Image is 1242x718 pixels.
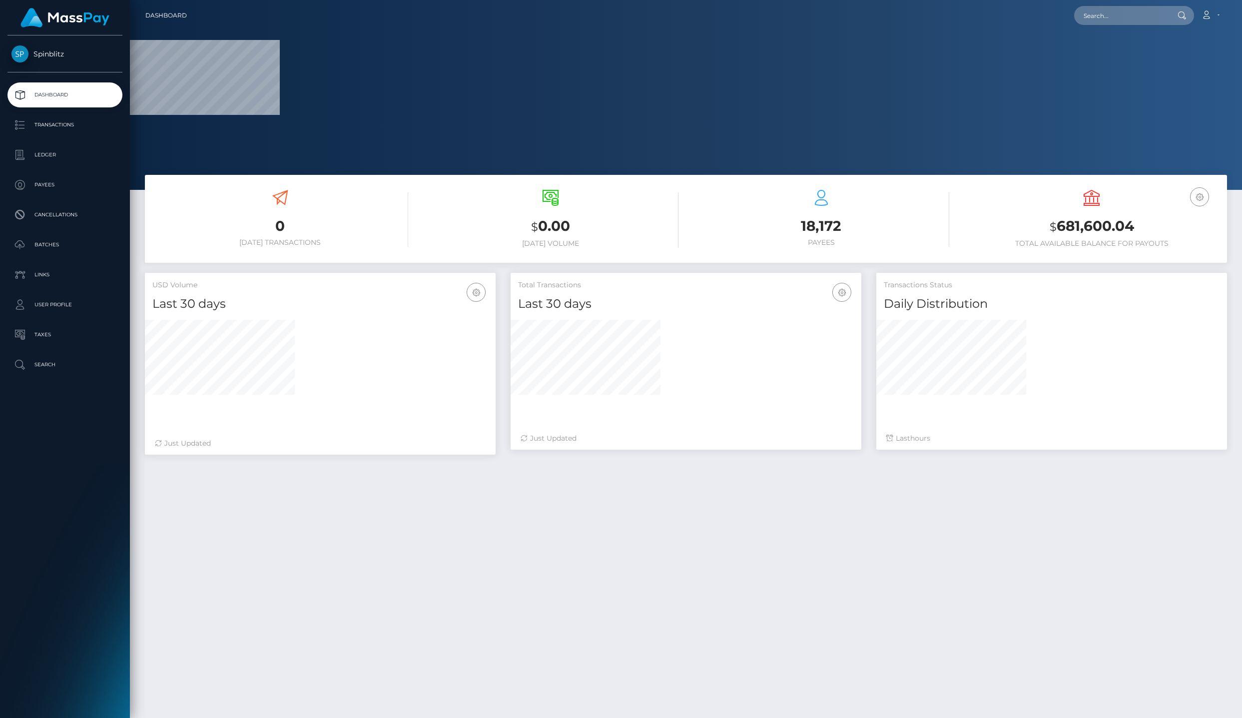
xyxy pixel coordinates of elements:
small: $ [531,220,538,234]
h6: Total Available Balance for Payouts [964,239,1220,248]
p: User Profile [11,297,118,312]
a: Ledger [7,142,122,167]
div: Just Updated [521,433,851,444]
p: Taxes [11,327,118,342]
h4: Last 30 days [152,295,488,313]
h5: Transactions Status [884,280,1220,290]
h6: Payees [693,238,949,247]
span: Spinblitz [7,49,122,58]
a: Dashboard [7,82,122,107]
h3: 0 [152,216,408,236]
a: Batches [7,232,122,257]
h3: 18,172 [693,216,949,236]
p: Cancellations [11,207,118,222]
a: Links [7,262,122,287]
input: Search... [1074,6,1168,25]
a: Taxes [7,322,122,347]
h5: Total Transactions [518,280,854,290]
p: Dashboard [11,87,118,102]
a: User Profile [7,292,122,317]
h4: Last 30 days [518,295,854,313]
p: Payees [11,177,118,192]
small: $ [1050,220,1057,234]
a: Payees [7,172,122,197]
p: Transactions [11,117,118,132]
a: Dashboard [145,5,187,26]
div: Last hours [886,433,1217,444]
div: Just Updated [155,438,486,449]
h6: [DATE] Transactions [152,238,408,247]
p: Ledger [11,147,118,162]
h4: Daily Distribution [884,295,1220,313]
a: Transactions [7,112,122,137]
a: Search [7,352,122,377]
h3: 681,600.04 [964,216,1220,237]
a: Cancellations [7,202,122,227]
img: MassPay Logo [20,8,109,27]
h5: USD Volume [152,280,488,290]
p: Batches [11,237,118,252]
img: Spinblitz [11,45,28,62]
h6: [DATE] Volume [423,239,679,248]
h3: 0.00 [423,216,679,237]
p: Links [11,267,118,282]
p: Search [11,357,118,372]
